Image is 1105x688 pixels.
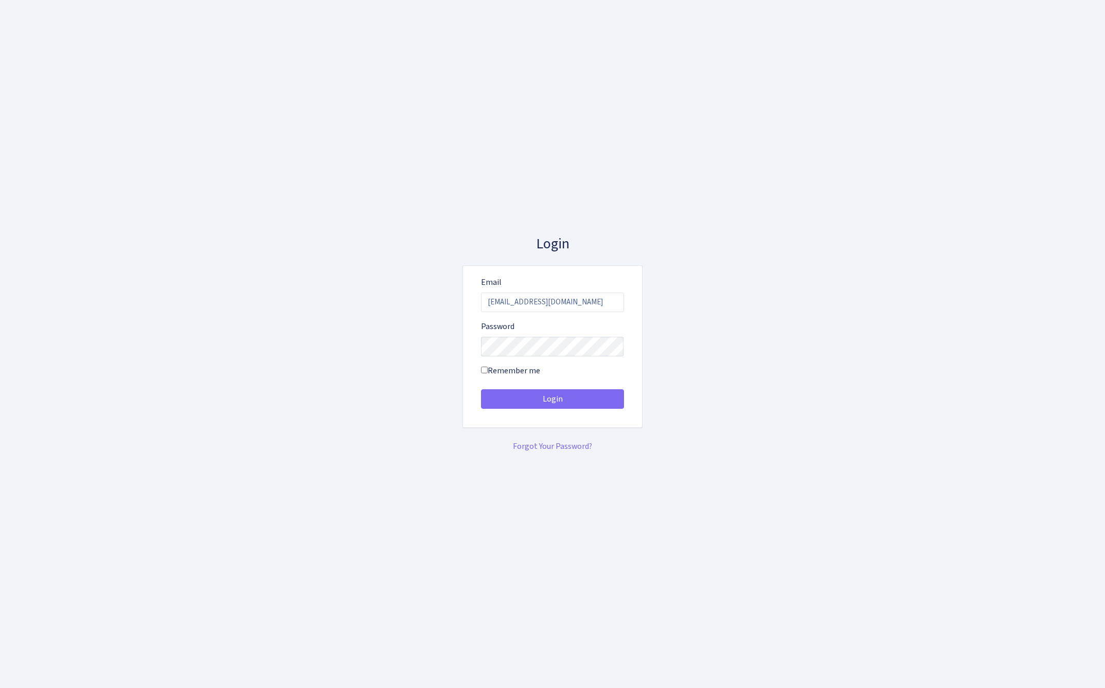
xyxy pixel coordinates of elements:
[481,276,502,288] label: Email
[513,441,592,452] a: Forgot Your Password?
[481,367,488,373] input: Remember me
[481,389,624,409] button: Login
[462,236,643,253] h3: Login
[481,320,514,333] label: Password
[481,365,540,377] label: Remember me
